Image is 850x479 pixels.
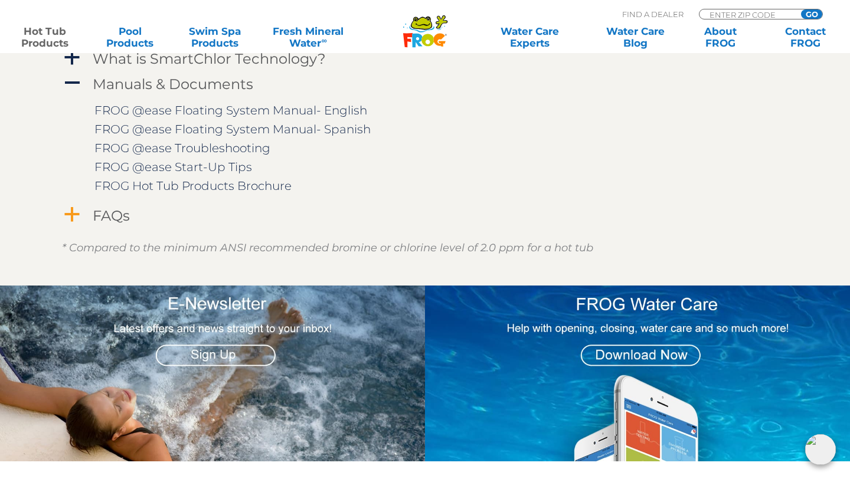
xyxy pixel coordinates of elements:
a: Water CareBlog [602,25,668,49]
a: a What is SmartChlor Technology? [62,48,788,70]
span: a [63,49,81,67]
h4: Manuals & Documents [93,76,253,92]
a: Fresh MineralWater∞ [267,25,349,49]
input: Zip Code Form [708,9,788,19]
a: ContactFROG [772,25,838,49]
img: App Graphic [425,286,850,461]
a: FROG @ease Floating System Manual- Spanish [94,122,371,136]
span: a [63,206,81,224]
a: Swim SpaProducts [182,25,248,49]
h4: FAQs [93,208,130,224]
h4: What is SmartChlor Technology? [93,51,326,67]
a: A Manuals & Documents [62,73,788,95]
a: a FAQs [62,205,788,227]
a: FROG @ease Start-Up Tips [94,160,252,174]
a: Hot TubProducts [12,25,78,49]
p: Find A Dealer [622,9,684,19]
a: AboutFROG [687,25,753,49]
img: openIcon [805,434,836,465]
a: FROG Hot Tub Products Brochure [94,179,292,193]
a: Water CareExperts [476,25,583,49]
a: FROG @ease Floating System Manual- English [94,103,367,117]
span: A [63,74,81,92]
input: GO [801,9,822,19]
sup: ∞ [321,36,326,45]
em: * Compared to the minimum ANSI recommended bromine or chlorine level of 2.0 ppm for a hot tub [62,241,593,254]
a: FROG @ease Troubleshooting [94,141,270,155]
a: PoolProducts [97,25,163,49]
